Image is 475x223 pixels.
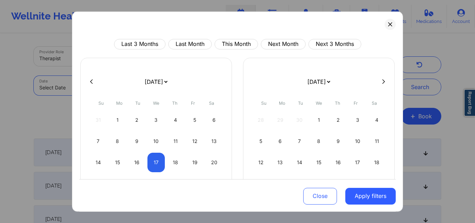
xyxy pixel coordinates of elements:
[205,152,223,172] div: Sat Sep 20 2025
[89,131,107,151] div: Sun Sep 07 2025
[109,174,127,193] div: Mon Sep 22 2025
[186,174,204,193] div: Fri Sep 26 2025
[109,131,127,151] div: Mon Sep 08 2025
[167,131,184,151] div: Thu Sep 11 2025
[310,152,328,172] div: Wed Oct 15 2025
[153,100,159,105] abbr: Wednesday
[329,152,347,172] div: Thu Oct 16 2025
[310,131,328,151] div: Wed Oct 08 2025
[279,100,285,105] abbr: Monday
[147,110,165,129] div: Wed Sep 03 2025
[368,152,386,172] div: Sat Oct 18 2025
[310,110,328,129] div: Wed Oct 01 2025
[349,174,367,193] div: Fri Oct 24 2025
[147,131,165,151] div: Wed Sep 10 2025
[186,131,204,151] div: Fri Sep 12 2025
[186,152,204,172] div: Fri Sep 19 2025
[368,174,386,193] div: Sat Oct 25 2025
[349,152,367,172] div: Fri Oct 17 2025
[167,110,184,129] div: Thu Sep 04 2025
[167,174,184,193] div: Thu Sep 25 2025
[116,100,122,105] abbr: Monday
[147,152,165,172] div: Wed Sep 17 2025
[98,100,104,105] abbr: Sunday
[147,174,165,193] div: Wed Sep 24 2025
[135,100,140,105] abbr: Tuesday
[303,188,337,205] button: Close
[298,100,303,105] abbr: Tuesday
[109,152,127,172] div: Mon Sep 15 2025
[205,110,223,129] div: Sat Sep 06 2025
[335,100,340,105] abbr: Thursday
[205,174,223,193] div: Sat Sep 27 2025
[368,110,386,129] div: Sat Oct 04 2025
[186,110,204,129] div: Fri Sep 05 2025
[128,152,146,172] div: Tue Sep 16 2025
[172,100,177,105] abbr: Thursday
[128,131,146,151] div: Tue Sep 09 2025
[291,152,308,172] div: Tue Oct 14 2025
[89,152,107,172] div: Sun Sep 14 2025
[291,131,308,151] div: Tue Oct 07 2025
[372,100,377,105] abbr: Saturday
[272,152,289,172] div: Mon Oct 13 2025
[252,174,270,193] div: Sun Oct 19 2025
[109,110,127,129] div: Mon Sep 01 2025
[308,39,361,49] button: Next 3 Months
[128,110,146,129] div: Tue Sep 02 2025
[354,100,358,105] abbr: Friday
[310,174,328,193] div: Wed Oct 22 2025
[368,131,386,151] div: Sat Oct 11 2025
[291,174,308,193] div: Tue Oct 21 2025
[349,131,367,151] div: Fri Oct 10 2025
[272,174,289,193] div: Mon Oct 20 2025
[349,110,367,129] div: Fri Oct 03 2025
[252,152,270,172] div: Sun Oct 12 2025
[205,131,223,151] div: Sat Sep 13 2025
[261,39,306,49] button: Next Month
[329,110,347,129] div: Thu Oct 02 2025
[128,174,146,193] div: Tue Sep 23 2025
[167,152,184,172] div: Thu Sep 18 2025
[89,174,107,193] div: Sun Sep 21 2025
[191,100,195,105] abbr: Friday
[168,39,212,49] button: Last Month
[114,39,166,49] button: Last 3 Months
[329,131,347,151] div: Thu Oct 09 2025
[329,174,347,193] div: Thu Oct 23 2025
[215,39,258,49] button: This Month
[252,131,270,151] div: Sun Oct 05 2025
[261,100,266,105] abbr: Sunday
[272,131,289,151] div: Mon Oct 06 2025
[209,100,214,105] abbr: Saturday
[316,100,322,105] abbr: Wednesday
[345,188,396,205] button: Apply filters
